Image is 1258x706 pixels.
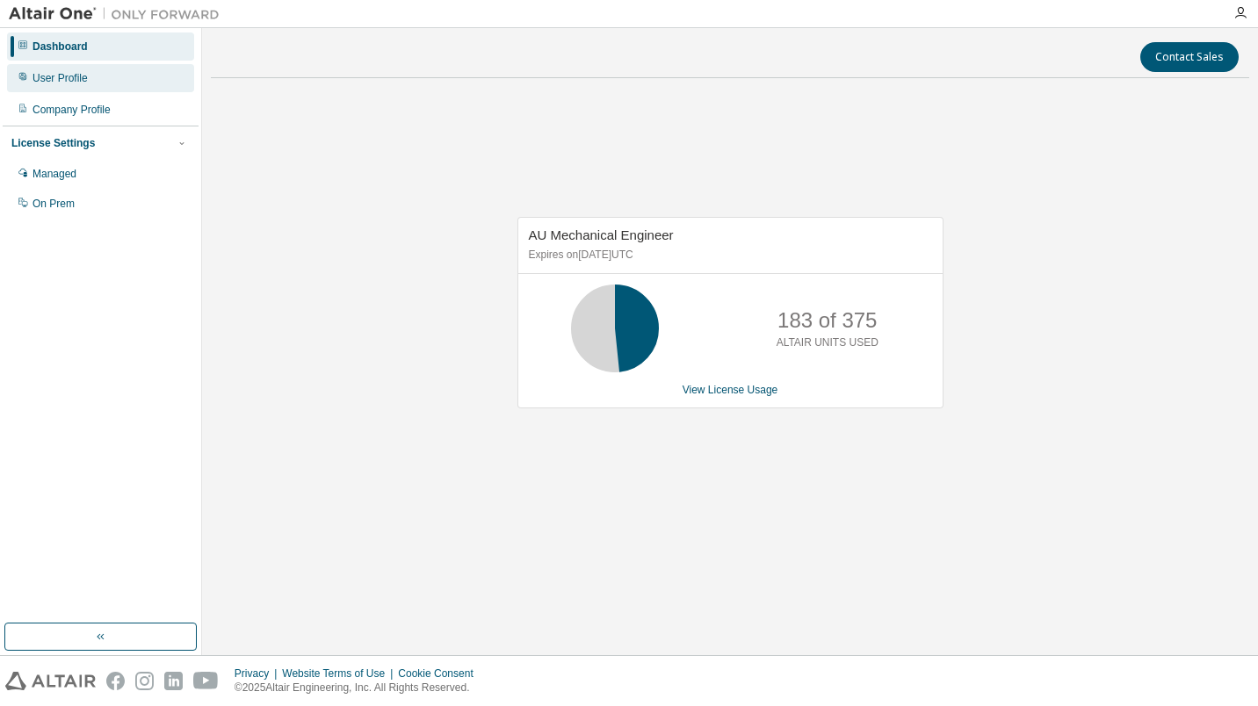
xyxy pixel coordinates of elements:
[33,103,111,117] div: Company Profile
[106,672,125,690] img: facebook.svg
[235,681,484,695] p: © 2025 Altair Engineering, Inc. All Rights Reserved.
[529,227,674,242] span: AU Mechanical Engineer
[683,384,778,396] a: View License Usage
[282,666,398,681] div: Website Terms of Use
[11,136,95,150] div: License Settings
[9,5,228,23] img: Altair One
[33,71,88,85] div: User Profile
[164,672,183,690] img: linkedin.svg
[1140,42,1239,72] button: Contact Sales
[193,672,219,690] img: youtube.svg
[529,248,928,263] p: Expires on [DATE] UTC
[398,666,483,681] div: Cookie Consent
[235,666,282,681] div: Privacy
[33,197,75,211] div: On Prem
[5,672,96,690] img: altair_logo.svg
[33,167,76,181] div: Managed
[33,40,88,54] div: Dashboard
[135,672,154,690] img: instagram.svg
[777,335,878,350] p: ALTAIR UNITS USED
[777,306,877,335] p: 183 of 375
